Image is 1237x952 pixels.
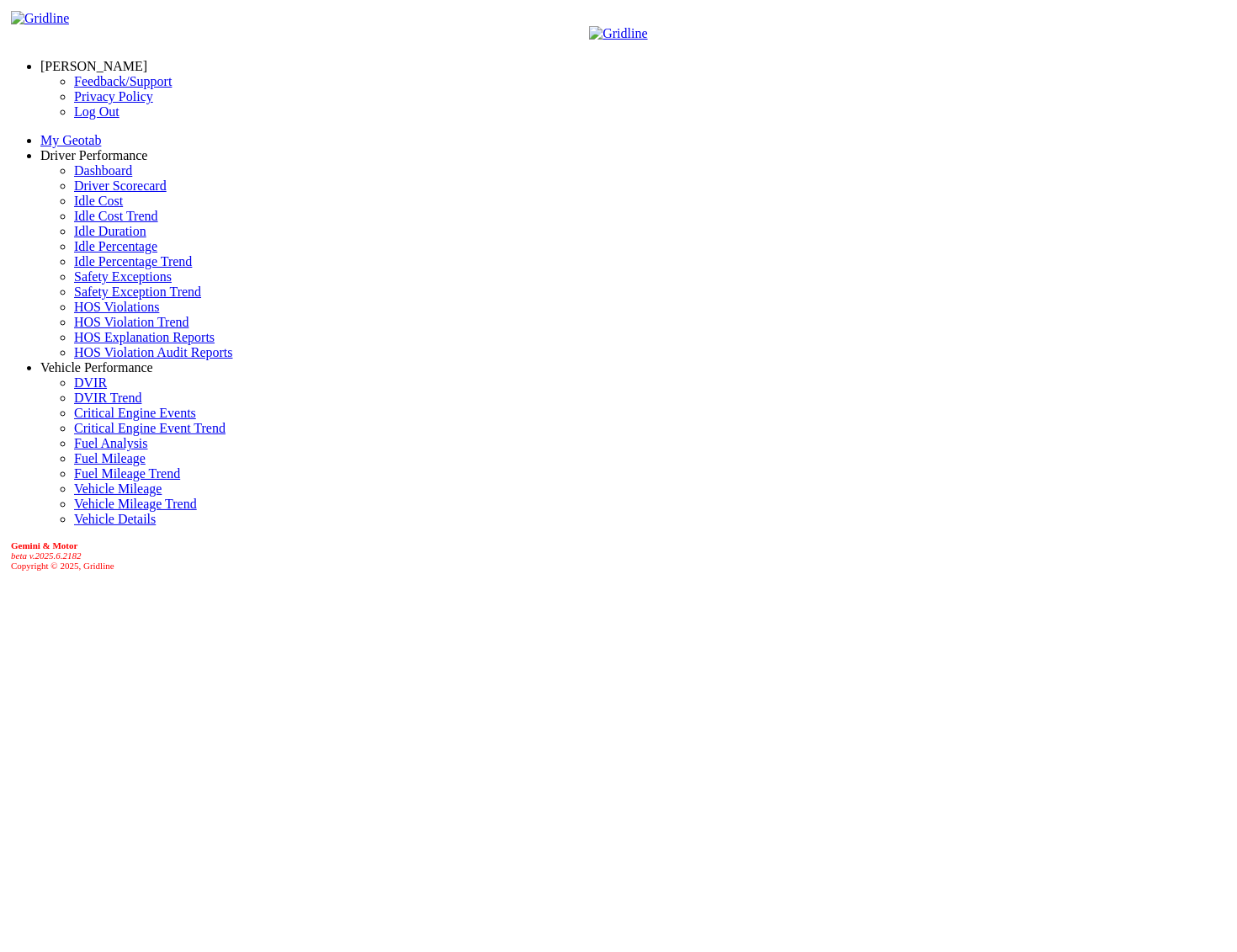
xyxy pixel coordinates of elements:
[74,89,153,104] a: Privacy Policy
[40,360,153,375] a: Vehicle Performance
[11,550,82,561] i: beta v.2025.6.2182
[74,375,107,390] a: DVIR
[74,239,157,253] a: Idle Percentage
[74,285,201,299] a: Safety Exception Trend
[74,224,146,238] a: Idle Duration
[74,104,119,119] a: Log Out
[74,209,158,223] a: Idle Cost Trend
[74,345,233,359] a: HOS Violation Audit Reports
[74,269,172,284] a: Safety Exceptions
[74,436,148,450] a: Fuel Analysis
[74,391,141,405] a: DVIR Trend
[74,194,123,208] a: Idle Cost
[40,148,148,162] a: Driver Performance
[11,540,1230,571] div: Copyright © 2025, Gridline
[40,59,147,73] a: [PERSON_NAME]
[74,481,162,496] a: Vehicle Mileage
[40,133,101,147] a: My Geotab
[74,466,180,481] a: Fuel Mileage Trend
[74,178,167,193] a: Driver Scorecard
[74,421,226,435] a: Critical Engine Event Trend
[74,315,189,329] a: HOS Violation Trend
[589,26,647,41] img: Gridline
[11,540,77,550] b: Gemini & Motor
[74,163,132,178] a: Dashboard
[74,406,196,420] a: Critical Engine Events
[74,300,159,314] a: HOS Violations
[74,254,192,269] a: Idle Percentage Trend
[74,330,215,344] a: HOS Explanation Reports
[74,497,197,511] a: Vehicle Mileage Trend
[74,451,146,465] a: Fuel Mileage
[74,74,172,88] a: Feedback/Support
[74,512,156,526] a: Vehicle Details
[11,11,69,26] img: Gridline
